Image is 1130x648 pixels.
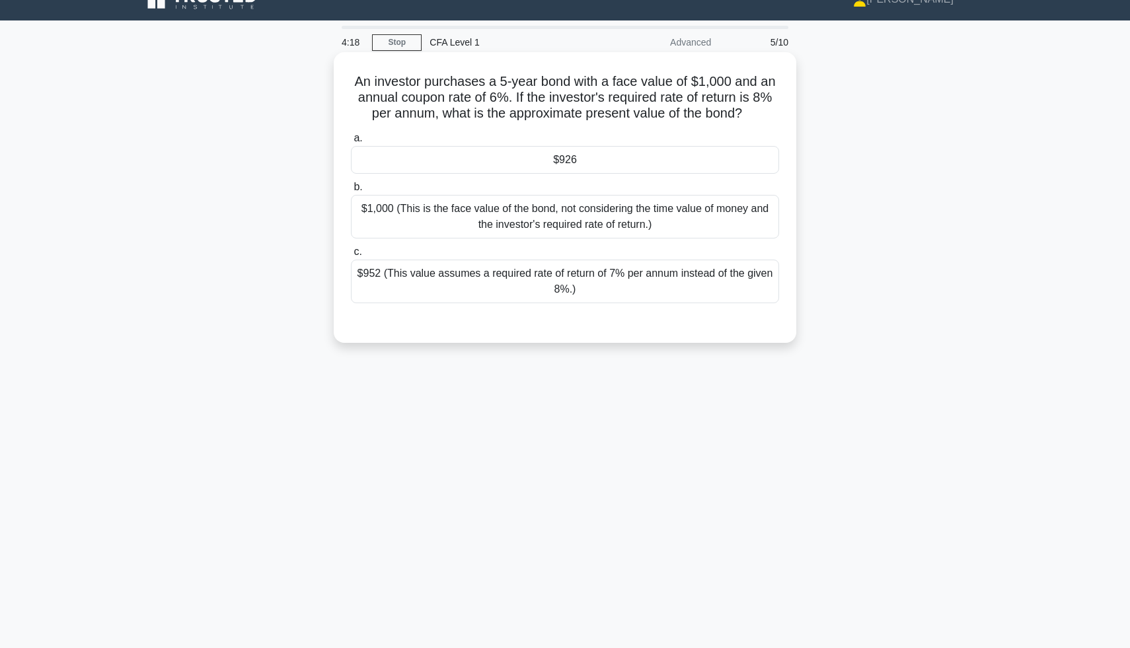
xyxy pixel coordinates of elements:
div: Advanced [603,29,719,55]
div: $1,000 (This is the face value of the bond, not considering the time value of money and the inves... [351,195,779,238]
span: a. [354,132,362,143]
div: 5/10 [719,29,796,55]
div: 4:18 [334,29,372,55]
div: $926 [351,146,779,174]
h5: An investor purchases a 5-year bond with a face value of $1,000 and an annual coupon rate of 6%. ... [350,73,780,122]
div: $952 (This value assumes a required rate of return of 7% per annum instead of the given 8%.) [351,260,779,303]
a: Stop [372,34,422,51]
div: CFA Level 1 [422,29,603,55]
span: b. [354,181,362,192]
span: c. [354,246,361,257]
